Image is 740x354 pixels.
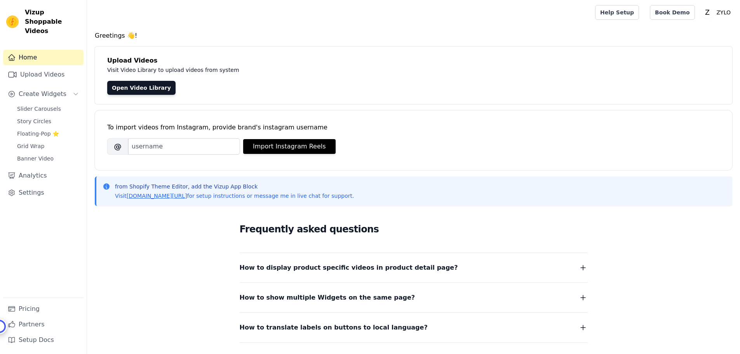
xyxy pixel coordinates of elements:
[17,105,61,113] span: Slider Carousels
[107,123,720,132] div: To import videos from Instagram, provide brand's instagram username
[3,67,84,82] a: Upload Videos
[12,141,84,152] a: Grid Wrap
[240,292,588,303] button: How to show multiple Widgets on the same page?
[240,322,588,333] button: How to translate labels on buttons to local language?
[12,116,84,127] a: Story Circles
[714,5,734,19] p: ZYLO
[240,262,458,273] span: How to display product specific videos in product detail page?
[3,50,84,65] a: Home
[6,16,19,28] img: Vizup
[3,301,84,317] a: Pricing
[17,155,54,162] span: Banner Video
[705,9,710,16] text: Z
[115,183,354,190] p: from Shopify Theme Editor, add the Vizup App Block
[107,81,176,95] a: Open Video Library
[107,56,720,65] h4: Upload Videos
[701,5,734,19] button: Z ZYLO
[95,31,732,40] h4: Greetings 👋!
[650,5,695,20] a: Book Demo
[240,262,588,273] button: How to display product specific videos in product detail page?
[3,168,84,183] a: Analytics
[115,192,354,200] p: Visit for setup instructions or message me in live chat for support.
[12,103,84,114] a: Slider Carousels
[25,8,80,36] span: Vizup Shoppable Videos
[19,89,66,99] span: Create Widgets
[243,139,336,154] button: Import Instagram Reels
[128,138,240,155] input: username
[3,317,84,332] a: Partners
[17,117,51,125] span: Story Circles
[107,65,455,75] p: Visit Video Library to upload videos from system
[3,185,84,201] a: Settings
[595,5,639,20] a: Help Setup
[3,332,84,348] a: Setup Docs
[107,138,128,155] span: @
[240,322,428,333] span: How to translate labels on buttons to local language?
[17,142,44,150] span: Grid Wrap
[12,128,84,139] a: Floating-Pop ⭐
[127,193,187,199] a: [DOMAIN_NAME][URL]
[17,130,59,138] span: Floating-Pop ⭐
[3,86,84,102] button: Create Widgets
[240,292,415,303] span: How to show multiple Widgets on the same page?
[240,221,588,237] h2: Frequently asked questions
[12,153,84,164] a: Banner Video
